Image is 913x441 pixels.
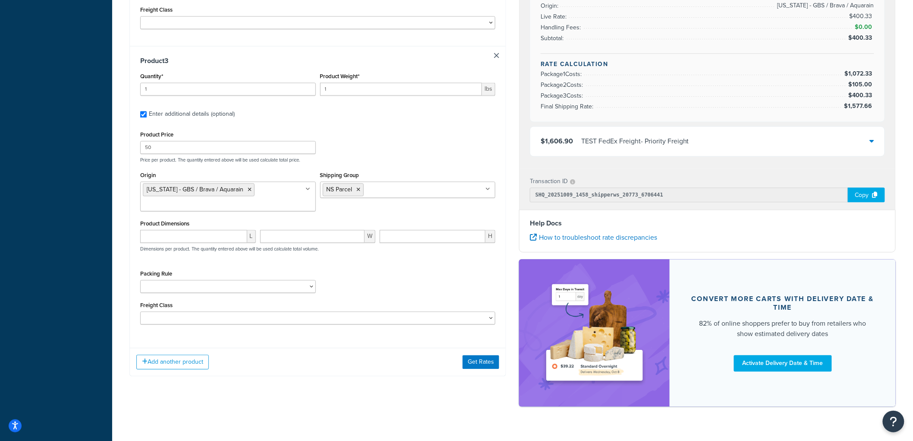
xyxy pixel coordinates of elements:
span: [US_STATE] - GBS / Brava / Aquarain [775,0,874,11]
label: Product Dimensions [140,220,189,227]
h4: Rate Calculation [541,60,874,69]
span: Package 1 Costs: [541,70,584,79]
span: $400.33 [849,12,874,21]
span: $400.33 [848,91,874,100]
div: Enter additional details (optional) [149,108,235,120]
input: 0 [140,82,316,95]
span: Final Shipping Rate: [541,102,595,111]
a: Remove Item [494,53,499,58]
span: Package 3 Costs: [541,91,585,100]
label: Quantity* [140,73,163,79]
span: [US_STATE] - GBS / Brava / Aquarain [147,185,243,194]
img: feature-image-ddt-36eae7f7280da8017bfb280eaccd9c446f90b1fe08728e4019434db127062ab4.png [541,272,649,393]
label: Packing Rule [140,270,172,277]
div: 82% of online shoppers prefer to buy from retailers who show estimated delivery dates [690,318,875,339]
span: Handling Fees: [541,23,583,32]
label: Product Price [140,131,173,138]
span: Package 2 Costs: [541,80,585,89]
label: Freight Class [140,6,173,13]
p: Price per product. The quantity entered above will be used calculate total price. [138,157,497,163]
span: $1,072.33 [844,69,874,78]
div: Convert more carts with delivery date & time [690,295,875,312]
input: Enter additional details (optional) [140,111,147,117]
label: Freight Class [140,302,173,308]
input: 0.00 [320,82,482,95]
span: Subtotal: [541,34,566,43]
h3: Product 3 [140,57,495,65]
span: W [365,230,375,243]
span: Origin: [541,1,560,10]
span: $0.00 [855,22,874,32]
div: Copy [848,187,885,202]
button: Open Resource Center [883,411,904,432]
span: $1,606.90 [541,136,573,146]
span: $400.33 [848,33,874,42]
a: Activate Delivery Date & Time [734,355,832,371]
span: $105.00 [848,80,874,89]
label: Product Weight* [320,73,360,79]
span: $1,577.66 [844,102,874,111]
p: Transaction ID [530,175,568,187]
p: Dimensions per product. The quantity entered above will be used calculate total volume. [138,246,319,252]
span: NS Parcel [327,185,353,194]
button: Add another product [136,355,209,369]
h4: Help Docs [530,218,885,228]
a: How to troubleshoot rate discrepancies [530,232,657,242]
span: Live Rate: [541,12,569,21]
span: L [247,230,256,243]
label: Shipping Group [320,172,359,178]
div: TEST FedEx Freight - Priority Freight [581,135,689,147]
button: Get Rates [463,355,499,369]
span: H [485,230,495,243]
span: lbs [482,82,495,95]
label: Origin [140,172,156,178]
